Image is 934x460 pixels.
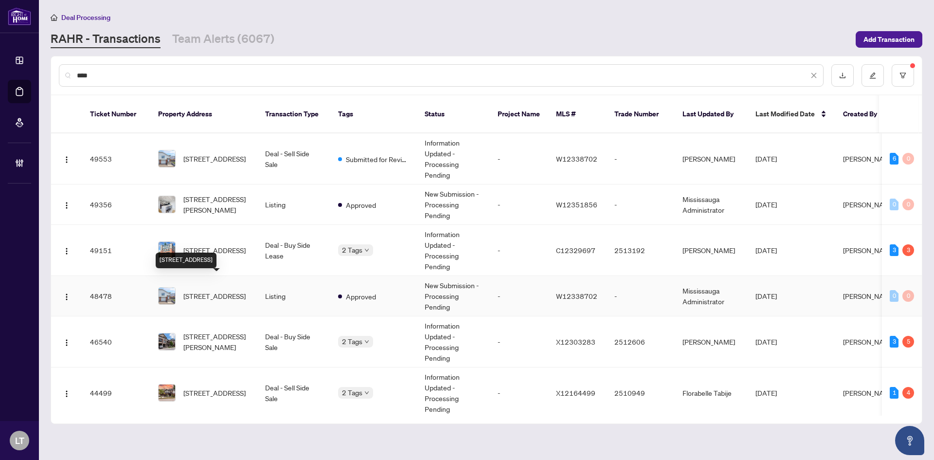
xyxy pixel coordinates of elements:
[63,156,71,164] img: Logo
[890,387,898,399] div: 1
[59,242,74,258] button: Logo
[59,288,74,304] button: Logo
[159,150,175,167] img: thumbnail-img
[862,64,884,87] button: edit
[755,337,777,346] span: [DATE]
[548,95,607,133] th: MLS #
[556,246,595,255] span: C12329697
[890,199,898,210] div: 0
[843,292,896,300] span: [PERSON_NAME]
[159,196,175,213] img: thumbnail-img
[63,247,71,255] img: Logo
[342,387,362,398] span: 2 Tags
[843,388,896,397] span: [PERSON_NAME]
[755,388,777,397] span: [DATE]
[490,225,548,276] td: -
[902,387,914,399] div: 4
[61,13,110,22] span: Deal Processing
[364,390,369,395] span: down
[257,184,330,225] td: Listing
[257,276,330,316] td: Listing
[843,337,896,346] span: [PERSON_NAME]
[556,388,595,397] span: X12164499
[755,109,815,119] span: Last Modified Date
[63,339,71,347] img: Logo
[51,31,161,48] a: RAHR - Transactions
[607,95,675,133] th: Trade Number
[556,154,597,163] span: W12338702
[843,200,896,209] span: [PERSON_NAME]
[82,316,150,368] td: 46540
[159,288,175,304] img: thumbnail-img
[869,72,876,79] span: edit
[257,368,330,419] td: Deal - Sell Side Sale
[183,153,246,164] span: [STREET_ADDRESS]
[675,133,748,184] td: [PERSON_NAME]
[607,133,675,184] td: -
[755,292,777,300] span: [DATE]
[63,202,71,209] img: Logo
[890,244,898,256] div: 3
[890,290,898,302] div: 0
[342,336,362,347] span: 2 Tags
[675,368,748,419] td: Florabelle Tabije
[364,248,369,253] span: down
[607,225,675,276] td: 2513192
[890,153,898,165] div: 6
[490,276,548,316] td: -
[15,434,24,447] span: LT
[257,225,330,276] td: Deal - Buy Side Lease
[748,95,835,133] th: Last Modified Date
[675,276,748,316] td: Mississauga Administrator
[902,244,914,256] div: 3
[82,276,150,316] td: 48478
[902,290,914,302] div: 0
[490,184,548,225] td: -
[150,95,257,133] th: Property Address
[257,133,330,184] td: Deal - Sell Side Sale
[556,200,597,209] span: W12351856
[417,133,490,184] td: Information Updated - Processing Pending
[63,390,71,398] img: Logo
[899,72,906,79] span: filter
[59,197,74,212] button: Logo
[675,316,748,368] td: [PERSON_NAME]
[863,32,915,47] span: Add Transaction
[8,7,31,25] img: logo
[902,199,914,210] div: 0
[59,151,74,166] button: Logo
[183,291,246,301] span: [STREET_ADDRESS]
[183,245,246,256] span: [STREET_ADDRESS]
[490,316,548,368] td: -
[902,336,914,348] div: 5
[607,316,675,368] td: 2512606
[156,253,216,268] div: [STREET_ADDRESS]
[417,316,490,368] td: Information Updated - Processing Pending
[843,246,896,255] span: [PERSON_NAME]
[902,153,914,165] div: 0
[490,368,548,419] td: -
[183,194,250,215] span: [STREET_ADDRESS][PERSON_NAME]
[556,337,595,346] span: X12303283
[417,368,490,419] td: Information Updated - Processing Pending
[183,331,250,352] span: [STREET_ADDRESS][PERSON_NAME]
[59,334,74,350] button: Logo
[346,291,376,302] span: Approved
[51,14,57,21] span: home
[675,184,748,225] td: Mississauga Administrator
[417,95,490,133] th: Status
[831,64,854,87] button: download
[607,368,675,419] td: 2510949
[346,200,376,210] span: Approved
[342,244,362,256] span: 2 Tags
[330,95,417,133] th: Tags
[839,72,846,79] span: download
[82,133,150,184] td: 49553
[810,72,817,79] span: close
[675,95,748,133] th: Last Updated By
[556,292,597,300] span: W12338702
[755,154,777,163] span: [DATE]
[490,95,548,133] th: Project Name
[82,95,150,133] th: Ticket Number
[895,426,924,455] button: Open asap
